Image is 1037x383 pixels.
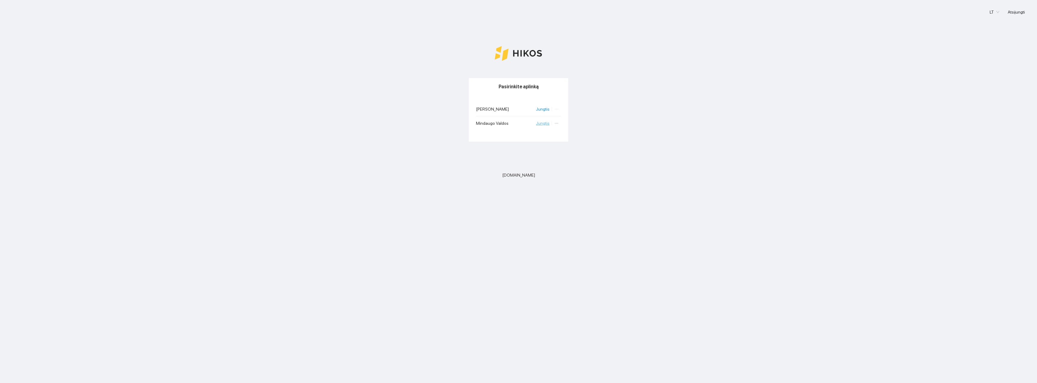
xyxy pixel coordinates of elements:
span: ellipsis [554,107,559,111]
div: Pasirinkite aplinką [476,78,561,95]
span: Atsijungti [1008,9,1025,15]
li: Mindaugo Valdos [476,116,561,130]
span: ellipsis [554,121,559,125]
li: [PERSON_NAME] [476,102,561,116]
span: [DOMAIN_NAME] [502,172,535,178]
a: Jungtis [536,107,550,111]
span: LT [990,8,999,17]
a: Jungtis [536,121,550,126]
button: Atsijungti [1003,7,1030,17]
